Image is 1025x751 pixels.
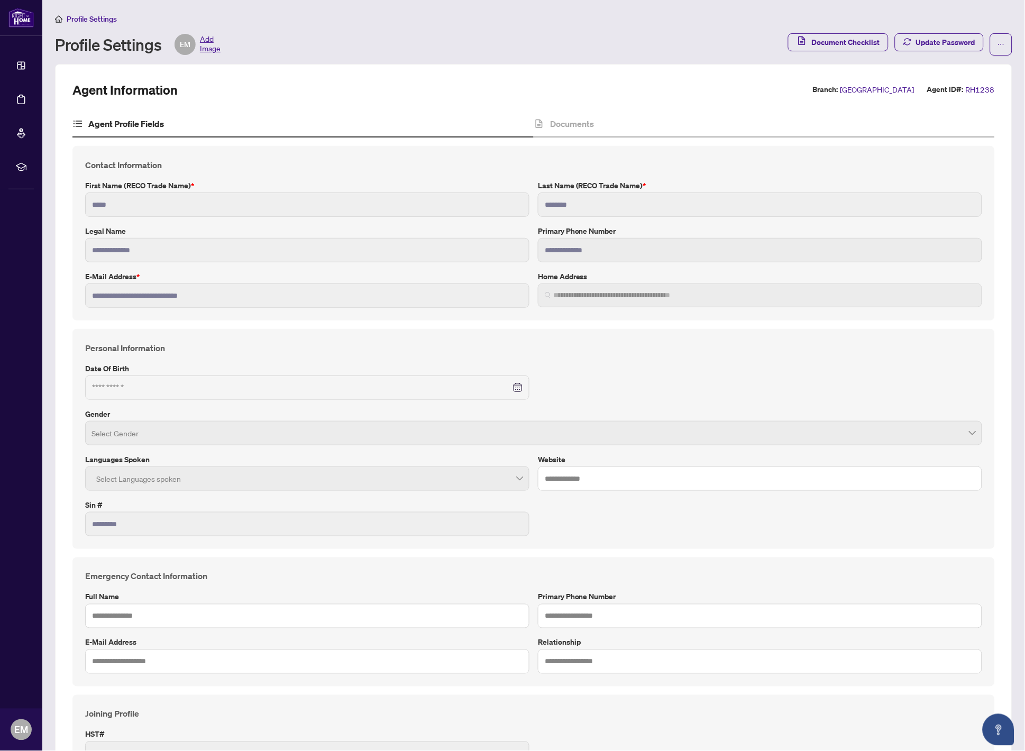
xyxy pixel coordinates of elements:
label: Sin # [85,499,529,511]
span: Add Image [200,34,221,55]
label: First Name (RECO Trade Name) [85,180,529,191]
label: Languages spoken [85,454,529,465]
span: Profile Settings [67,14,117,24]
button: Document Checklist [788,33,889,51]
span: EM [180,39,190,50]
label: E-mail Address [85,271,529,282]
button: Update Password [895,33,984,51]
label: Primary Phone Number [538,225,982,237]
span: RH1238 [966,84,995,96]
label: Legal Name [85,225,529,237]
div: Profile Settings [55,34,221,55]
label: Primary Phone Number [538,591,982,603]
label: HST# [85,729,529,740]
span: EM [14,722,28,737]
label: Agent ID#: [927,84,964,96]
h4: Joining Profile [85,708,982,720]
label: Date of Birth [85,363,529,374]
button: Open asap [983,714,1014,746]
label: Gender [85,408,982,420]
h4: Personal Information [85,342,982,354]
label: Branch: [813,84,838,96]
span: ellipsis [997,41,1005,48]
label: Last Name (RECO Trade Name) [538,180,982,191]
img: search_icon [545,292,551,298]
img: logo [8,8,34,28]
span: home [55,15,62,23]
span: [GEOGRAPHIC_DATA] [840,84,914,96]
h4: Emergency Contact Information [85,570,982,583]
label: E-mail Address [85,637,529,648]
h4: Documents [550,117,594,130]
h2: Agent Information [72,81,178,98]
label: Home Address [538,271,982,282]
label: Relationship [538,637,982,648]
h4: Agent Profile Fields [88,117,164,130]
h4: Contact Information [85,159,982,171]
span: Update Password [916,34,975,51]
span: Document Checklist [812,34,880,51]
label: Website [538,454,982,465]
label: Full Name [85,591,529,603]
